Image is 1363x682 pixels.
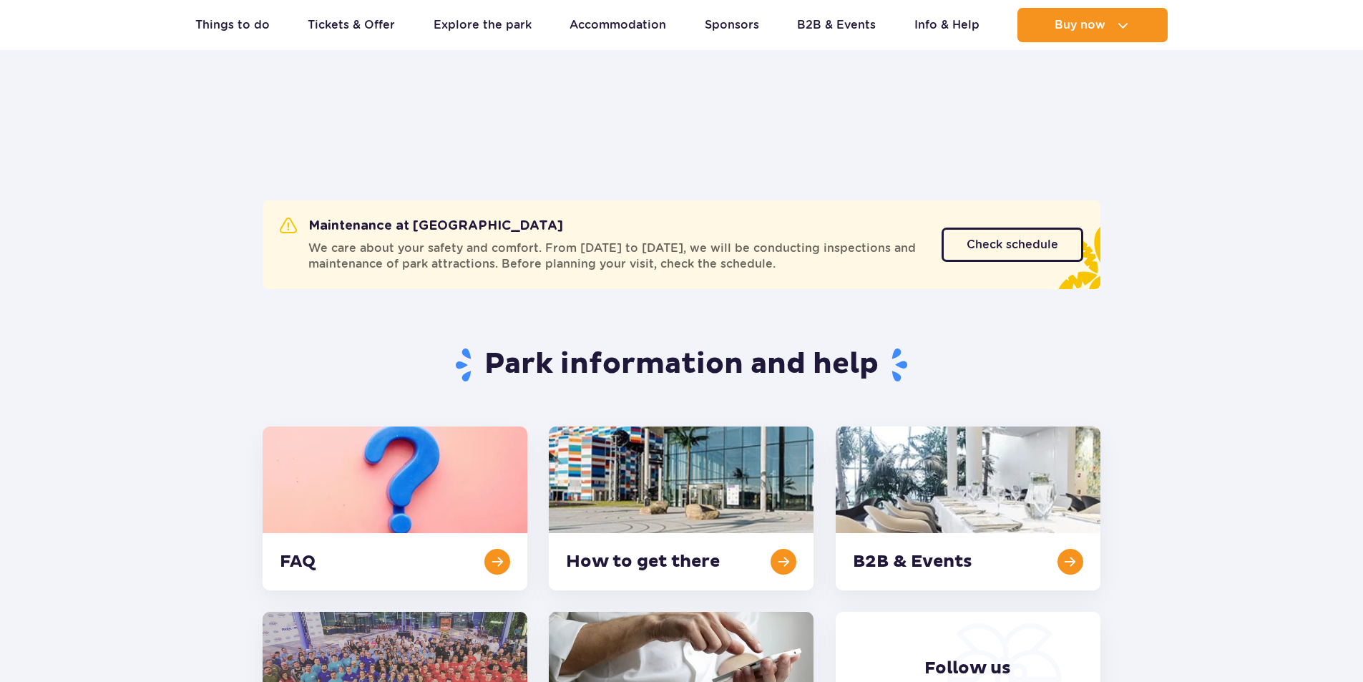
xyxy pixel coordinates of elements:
[263,346,1100,384] h1: Park information and help
[1055,19,1105,31] span: Buy now
[195,8,270,42] a: Things to do
[914,8,979,42] a: Info & Help
[705,8,759,42] a: Sponsors
[942,228,1083,262] a: Check schedule
[308,240,924,272] span: We care about your safety and comfort. From [DATE] to [DATE], we will be conducting inspections a...
[924,658,1011,679] span: Follow us
[797,8,876,42] a: B2B & Events
[434,8,532,42] a: Explore the park
[1017,8,1168,42] button: Buy now
[570,8,666,42] a: Accommodation
[308,8,395,42] a: Tickets & Offer
[967,239,1058,250] span: Check schedule
[280,218,563,235] h2: Maintenance at [GEOGRAPHIC_DATA]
